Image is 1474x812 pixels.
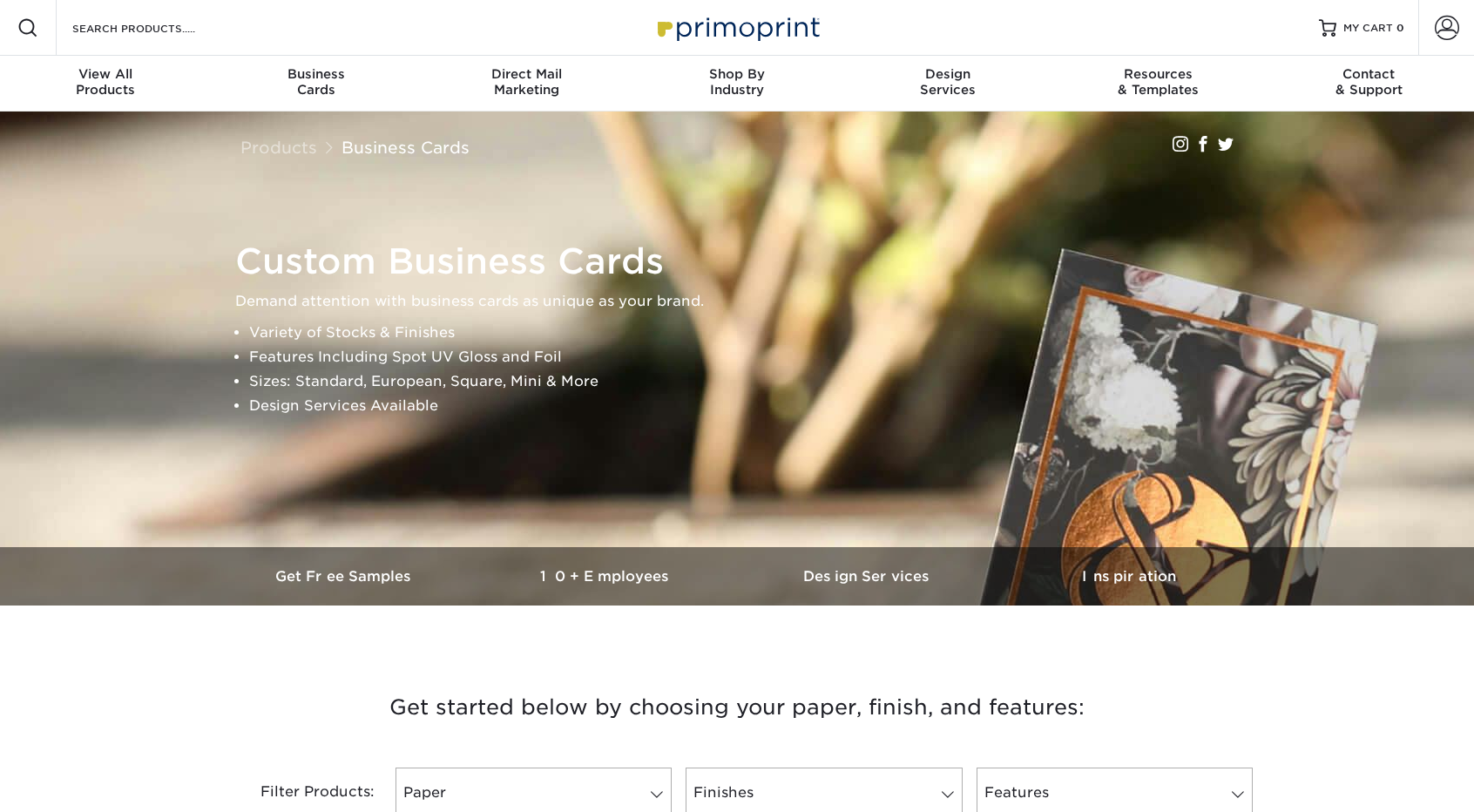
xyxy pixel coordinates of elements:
[211,56,422,112] a: BusinessCards
[1263,66,1474,98] div: & Support
[737,547,998,606] a: Design Services
[214,547,476,606] a: Get Free Samples
[632,56,842,112] a: Shop ByIndustry
[842,66,1053,98] div: Services
[842,66,1053,82] span: Design
[998,568,1260,585] h3: Inspiration
[421,56,632,112] a: Direct MailMarketing
[341,138,470,157] a: Business Cards
[211,66,422,82] span: Business
[1263,66,1474,82] span: Contact
[235,289,1254,314] p: Demand attention with business cards as unique as your brand.
[249,394,1254,418] li: Design Services Available
[235,240,1254,282] h1: Custom Business Cards
[227,668,1247,747] h3: Get started below by choosing your paper, finish, and features:
[842,56,1053,112] a: DesignServices
[249,321,1254,345] li: Variety of Stocks & Finishes
[1343,21,1393,36] span: MY CART
[1053,56,1264,112] a: Resources& Templates
[214,568,476,585] h3: Get Free Samples
[737,568,998,585] h3: Design Services
[650,9,824,46] img: Primoprint
[1396,22,1404,34] span: 0
[249,345,1254,369] li: Features Including Spot UV Gloss and Foil
[632,66,842,82] span: Shop By
[71,17,240,38] input: SEARCH PRODUCTS.....
[1263,56,1474,112] a: Contact& Support
[421,66,632,82] span: Direct Mail
[1053,66,1264,98] div: & Templates
[240,138,317,157] a: Products
[1053,66,1264,82] span: Resources
[476,547,737,606] a: 10+ Employees
[476,568,737,585] h3: 10+ Employees
[211,66,422,98] div: Cards
[998,547,1260,606] a: Inspiration
[249,369,1254,394] li: Sizes: Standard, European, Square, Mini & More
[421,66,632,98] div: Marketing
[632,66,842,98] div: Industry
